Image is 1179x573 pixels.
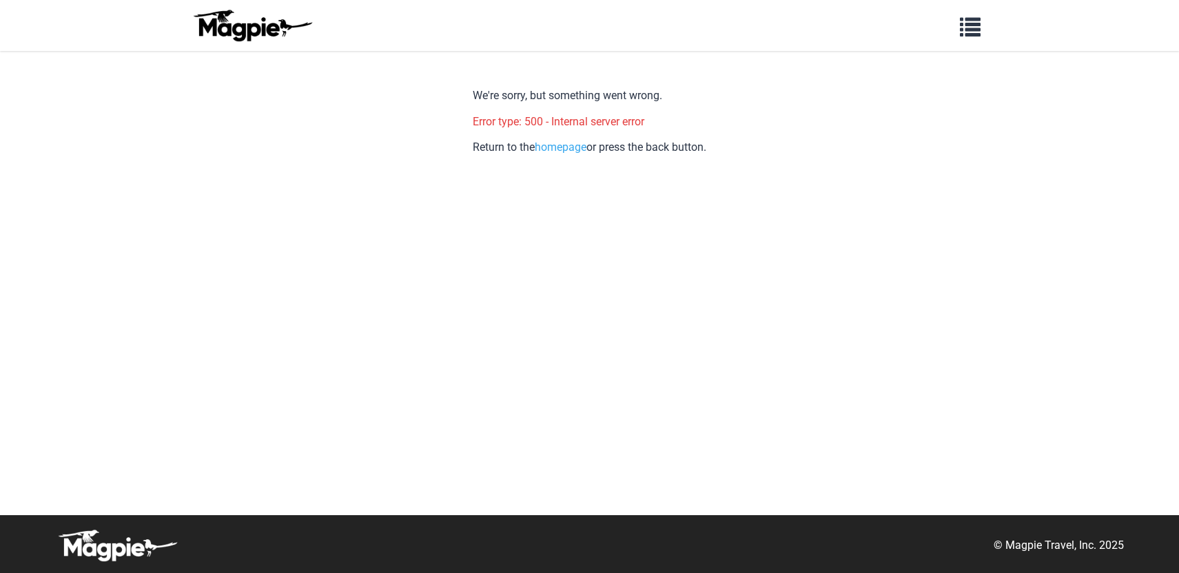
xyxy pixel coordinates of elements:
[473,87,706,105] p: We're sorry, but something went wrong.
[190,9,314,42] img: logo-ab69f6fb50320c5b225c76a69d11143b.png
[473,138,706,156] p: Return to the or press the back button.
[994,536,1124,554] p: © Magpie Travel, Inc. 2025
[535,140,586,154] a: homepage
[55,529,179,562] img: logo-white-d94fa1abed81b67a048b3d0f0ab5b955.png
[473,113,706,131] p: Error type: 500 - Internal server error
